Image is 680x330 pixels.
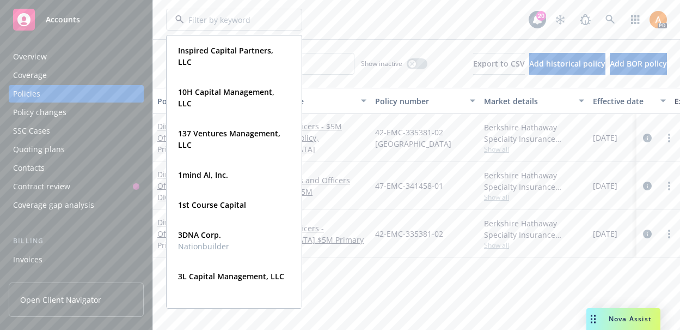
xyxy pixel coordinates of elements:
a: Policy changes [9,104,144,121]
div: Billing updates [13,269,68,287]
div: Berkshire Hathaway Specialty Insurance Company, Berkshire Hathaway Specialty Insurance [484,170,584,193]
span: 47-EMC-341458-01 [375,180,443,191]
span: Add historical policy [529,58,605,69]
a: circleInformation [641,131,654,145]
button: Add historical policy [529,53,605,75]
span: Open Client Navigator [20,294,101,305]
a: circleInformation [641,227,654,241]
span: Show all [484,241,584,250]
strong: Inspired Capital Partners, LLC [178,45,273,67]
button: Lines of coverage [235,88,371,114]
a: more [663,227,676,241]
button: Policy number [371,88,480,114]
span: [DATE] [593,132,617,143]
button: Add BOR policy [610,53,667,75]
div: SSC Cases [13,122,50,140]
div: Berkshire Hathaway Specialty Insurance Company, Berkshire Hathaway Specialty Insurance [484,218,584,241]
a: Directors and Officers [157,217,215,250]
a: Directors and Officers - $5M Primary - Local policy, [GEOGRAPHIC_DATA] [239,121,366,155]
a: more [663,179,676,193]
div: Effective date [593,95,654,107]
a: Contacts [9,159,144,177]
a: Report a Bug [574,9,596,31]
div: Policy changes [13,104,66,121]
a: Directors and Officers - Side A DIC [157,169,216,214]
div: Berkshire Hathaway Specialty Insurance Company, Berkshire Hathaway Specialty Insurance [484,122,584,145]
div: Coverage [13,67,47,84]
strong: 1mind AI, Inc. [178,170,228,180]
a: Switch app [624,9,646,31]
span: Add BOR policy [610,58,667,69]
a: Search [599,9,621,31]
span: Nova Assist [609,314,652,323]
a: SSC Cases [9,122,144,140]
span: Accounts [46,15,80,24]
a: Invoices [9,251,144,268]
div: Billing [9,236,144,247]
div: Policies [13,85,40,103]
span: [DATE] [593,180,617,191]
div: 20 [536,11,546,21]
input: Filter by keyword [184,14,280,26]
a: more [663,131,676,145]
div: Contacts [13,159,45,177]
strong: 3DNA Corp. [178,230,221,240]
div: Overview [13,48,47,65]
button: Export to CSV [473,53,525,75]
button: Market details [480,88,589,114]
button: Effective date [589,88,670,114]
a: Overview [9,48,144,65]
strong: 137 Ventures Management, LLC [178,128,280,150]
a: Contract review [9,178,144,195]
a: Billing updates [9,269,144,287]
div: Market details [484,95,572,107]
div: Policy details [157,95,218,107]
a: Directors and Officers - [GEOGRAPHIC_DATA] $5M Primary [239,223,366,245]
strong: 10H Capital Management, LLC [178,87,274,109]
div: Invoices [13,251,42,268]
span: Show all [484,193,584,202]
button: Policy details [153,88,235,114]
strong: 3L Capital Management, LLC [178,271,284,281]
span: 42-EMC-335381-02 [GEOGRAPHIC_DATA] [375,127,475,149]
img: photo [650,11,667,28]
div: Contract review [13,178,70,195]
a: Accounts [9,4,144,35]
a: circleInformation [641,179,654,193]
button: Nova Assist [586,308,660,330]
strong: 1st Course Capital [178,200,246,210]
div: Quoting plans [13,141,65,158]
span: [DATE] [593,228,617,239]
a: Directors and Officers [157,121,215,154]
a: Coverage [9,67,144,84]
span: 42-EMC-335381-02 [375,228,443,239]
div: Coverage gap analysis [13,196,94,214]
a: Quoting plans [9,141,144,158]
span: Show inactive [361,59,402,68]
a: Excess - Directors and Officers $5M excess of $35M [239,175,366,197]
span: Nationbuilder [178,241,229,252]
a: Policies [9,85,144,103]
span: Show all [484,145,584,154]
a: Coverage gap analysis [9,196,144,214]
span: Export to CSV [473,58,525,69]
div: Drag to move [586,308,600,330]
div: Policy number [375,95,463,107]
a: Stop snowing [549,9,571,31]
